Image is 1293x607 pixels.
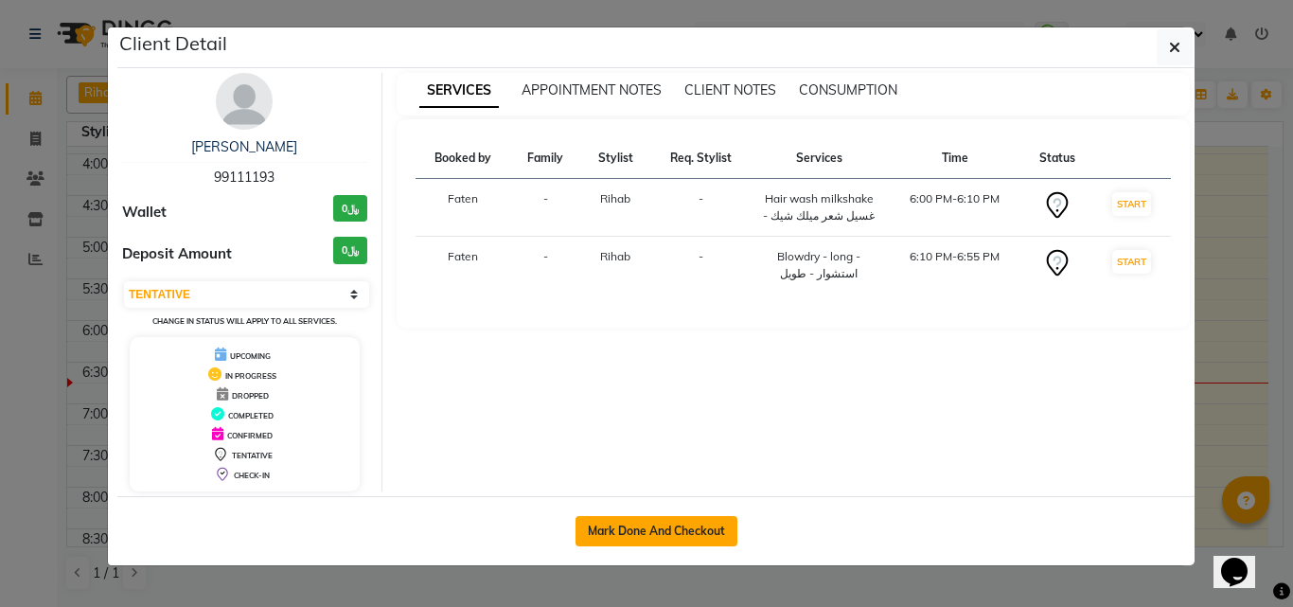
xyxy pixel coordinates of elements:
[576,516,737,546] button: Mark Done And Checkout
[191,138,297,155] a: [PERSON_NAME]
[232,391,269,401] span: DROPPED
[333,237,367,264] h3: ﷼0
[650,138,752,179] th: Req. Stylist
[799,81,897,98] span: CONSUMPTION
[762,248,876,282] div: Blowdry - long - استشوار - طويل
[650,237,752,295] td: -
[214,169,275,186] span: 99111193
[227,431,273,440] span: CONFIRMED
[762,190,876,224] div: Hair wash milkshake - غسيل شعر ميلك شيك
[887,237,1022,295] td: 6:10 PM-6:55 PM
[1213,531,1274,588] iframe: chat widget
[225,371,276,381] span: IN PROGRESS
[1112,250,1151,274] button: START
[416,179,511,237] td: Faten
[232,451,273,460] span: TENTATIVE
[684,81,776,98] span: CLIENT NOTES
[234,471,270,480] span: CHECK-IN
[510,237,580,295] td: -
[887,179,1022,237] td: 6:00 PM-6:10 PM
[600,191,630,205] span: Rihab
[228,411,274,420] span: COMPLETED
[600,249,630,263] span: Rihab
[887,138,1022,179] th: Time
[650,179,752,237] td: -
[119,29,227,58] h5: Client Detail
[416,237,511,295] td: Faten
[510,138,580,179] th: Family
[216,73,273,130] img: avatar
[1022,138,1092,179] th: Status
[1112,192,1151,216] button: START
[510,179,580,237] td: -
[581,138,650,179] th: Stylist
[122,202,167,223] span: Wallet
[522,81,662,98] span: APPOINTMENT NOTES
[122,243,232,265] span: Deposit Amount
[152,316,337,326] small: Change in status will apply to all services.
[333,195,367,223] h3: ﷼0
[419,74,499,108] span: SERVICES
[416,138,511,179] th: Booked by
[751,138,887,179] th: Services
[230,351,271,361] span: UPCOMING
